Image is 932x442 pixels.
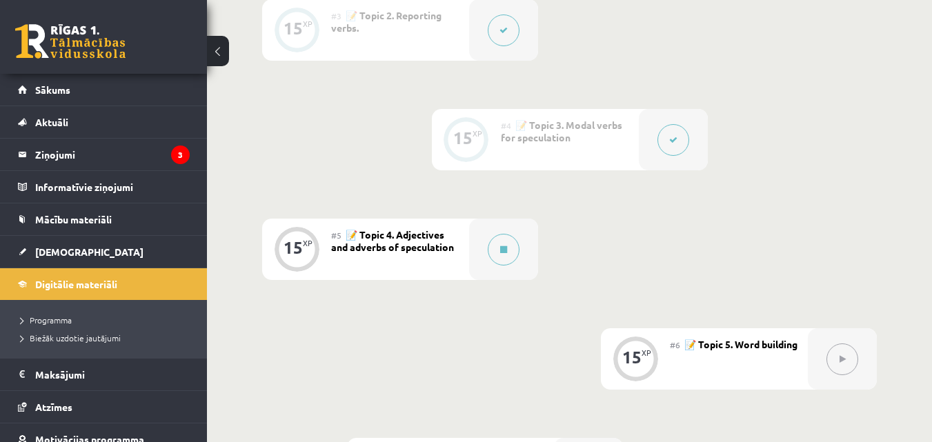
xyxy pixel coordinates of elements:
[284,241,303,254] div: 15
[35,401,72,413] span: Atzīmes
[35,213,112,225] span: Mācību materiāli
[18,139,190,170] a: Ziņojumi3
[18,171,190,203] a: Informatīvie ziņojumi
[21,332,121,343] span: Biežāk uzdotie jautājumi
[21,332,193,344] a: Biežāk uzdotie jautājumi
[35,278,117,290] span: Digitālie materiāli
[622,351,642,363] div: 15
[21,314,72,325] span: Programma
[35,139,190,170] legend: Ziņojumi
[331,10,341,21] span: #3
[331,230,341,241] span: #5
[18,236,190,268] a: [DEMOGRAPHIC_DATA]
[21,314,193,326] a: Programma
[331,9,442,34] span: 📝 Topic 2. Reporting verbs.
[501,119,622,143] span: 📝 Topic 3. Modal verbs for speculation
[35,359,190,390] legend: Maksājumi
[35,245,143,258] span: [DEMOGRAPHIC_DATA]
[35,116,68,128] span: Aktuāli
[18,359,190,390] a: Maksājumi
[303,239,313,247] div: XP
[18,74,190,106] a: Sākums
[284,22,303,34] div: 15
[18,203,190,235] a: Mācību materiāli
[473,130,482,137] div: XP
[18,391,190,423] a: Atzīmes
[670,339,680,350] span: #6
[453,132,473,144] div: 15
[171,145,190,164] i: 3
[684,338,797,350] span: 📝 Topic 5. Word building
[15,24,126,59] a: Rīgas 1. Tālmācības vidusskola
[18,268,190,300] a: Digitālie materiāli
[331,228,454,253] span: 📝 Topic 4. Adjectives and adverbs of speculation
[35,83,70,96] span: Sākums
[642,349,651,356] div: XP
[35,171,190,203] legend: Informatīvie ziņojumi
[501,120,511,131] span: #4
[303,20,313,28] div: XP
[18,106,190,138] a: Aktuāli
